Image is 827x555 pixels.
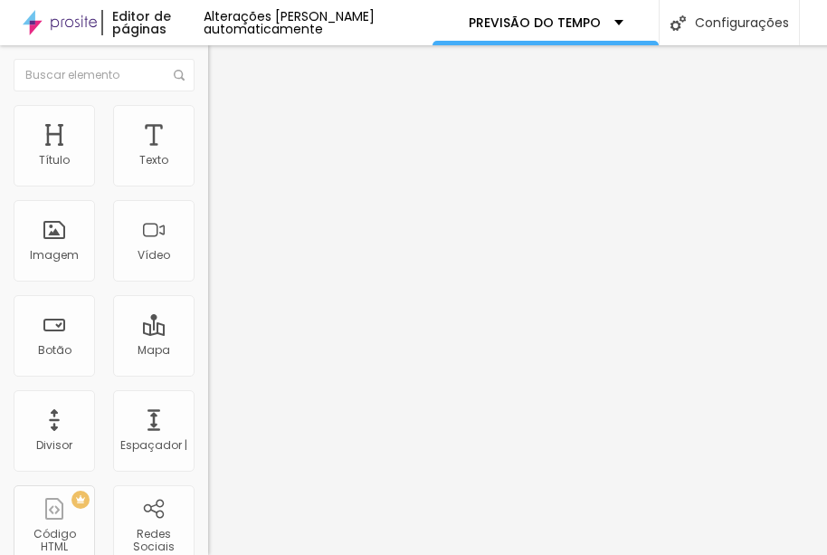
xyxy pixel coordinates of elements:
img: Ícone [174,70,185,81]
div: Espaçador | [120,439,187,452]
div: Divisor [36,439,72,452]
input: Buscar elemento [14,59,195,91]
div: Editor de páginas [101,10,204,35]
font: Configurações [695,16,789,29]
div: Imagem [30,249,79,262]
div: Mapa [138,344,170,357]
div: Título [39,154,70,167]
p: PREVISÃO DO TEMPO [469,16,601,29]
div: Vídeo [138,249,170,262]
div: Redes Sociais [118,528,189,554]
div: Código HTML [18,528,90,554]
div: Botão [38,344,71,357]
div: Texto [139,154,168,167]
div: Alterações [PERSON_NAME] automaticamente [204,10,433,35]
img: Ícone [670,15,686,31]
